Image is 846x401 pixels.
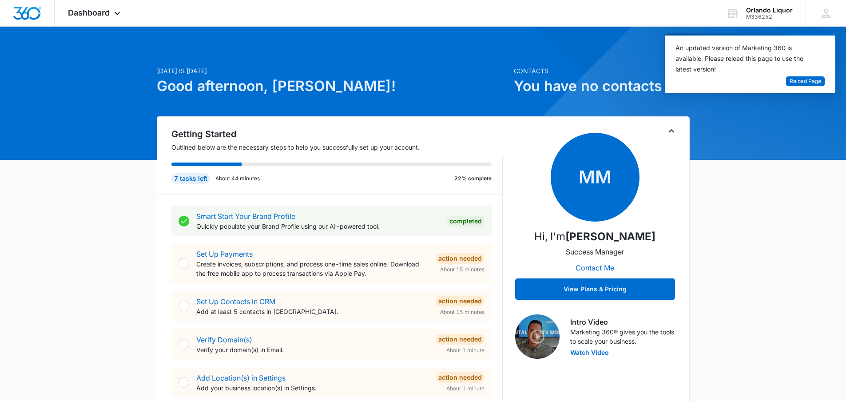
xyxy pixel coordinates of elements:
[440,308,485,316] span: About 15 minutes
[440,266,485,274] span: About 15 minutes
[196,259,429,278] p: Create invoices, subscriptions, and process one-time sales online. Download the free mobile app t...
[436,296,485,306] div: Action Needed
[570,349,609,356] button: Watch Video
[746,7,793,14] div: account name
[566,246,624,257] p: Success Manager
[196,307,429,316] p: Add at least 5 contacts in [GEOGRAPHIC_DATA].
[196,345,429,354] p: Verify your domain(s) in Email.
[171,173,210,184] div: 7 tasks left
[196,222,440,231] p: Quickly populate your Brand Profile using our AI-powered tool.
[157,66,508,75] p: [DATE] is [DATE]
[157,75,508,97] h1: Good afternoon, [PERSON_NAME]!
[196,250,253,258] a: Set Up Payments
[196,335,252,344] a: Verify Domain(s)
[446,385,485,393] span: About 1 minute
[786,76,825,87] button: Reload Page
[447,216,485,226] div: Completed
[446,346,485,354] span: About 1 minute
[436,372,485,383] div: Action Needed
[196,373,286,382] a: Add Location(s) in Settings
[171,127,503,141] h2: Getting Started
[196,383,429,393] p: Add your business location(s) in Settings.
[215,175,260,183] p: About 44 minutes
[171,143,503,152] p: Outlined below are the necessary steps to help you successfully set up your account.
[790,77,821,86] span: Reload Page
[565,230,655,243] strong: [PERSON_NAME]
[567,257,623,278] button: Contact Me
[675,43,814,75] div: An updated version of Marketing 360 is available. Please reload this page to use the latest version!
[436,334,485,345] div: Action Needed
[515,314,560,359] img: Intro Video
[570,327,675,346] p: Marketing 360® gives you the tools to scale your business.
[666,126,677,136] button: Toggle Collapse
[570,317,675,327] h3: Intro Video
[196,212,295,221] a: Smart Start Your Brand Profile
[515,278,675,300] button: View Plans & Pricing
[551,133,639,222] span: MM
[454,175,492,183] p: 22% complete
[746,14,793,20] div: account id
[534,229,655,245] p: Hi, I'm
[68,8,110,17] span: Dashboard
[514,66,690,75] p: Contacts
[514,75,690,97] h1: You have no contacts
[436,253,485,264] div: Action Needed
[196,297,275,306] a: Set Up Contacts in CRM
